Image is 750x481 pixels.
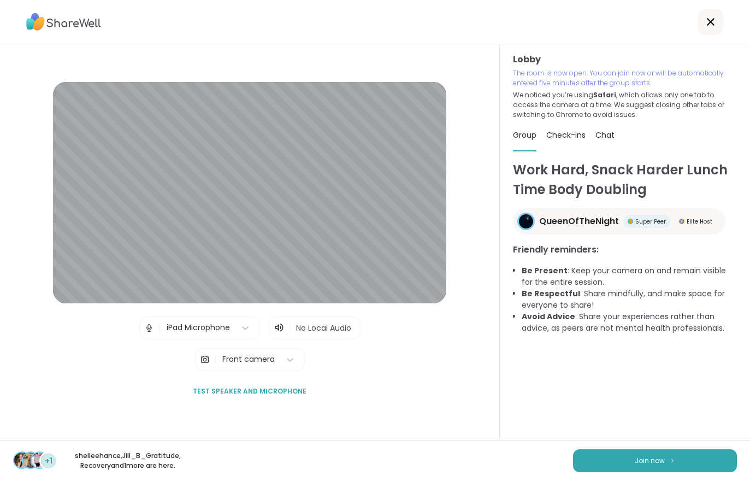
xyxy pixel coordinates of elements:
img: Elite Host [679,219,684,224]
li: : Share mindfully, and make space for everyone to share! [522,288,737,311]
p: The room is now open. You can join now or will be automatically entered five minutes after the gr... [513,68,737,88]
span: Elite Host [687,218,712,226]
span: | [289,321,292,335]
img: Recovery [32,453,47,468]
p: shelleehance , Jill_B_Gratitude , Recovery and 1 more are here. [67,451,189,471]
span: | [158,317,161,339]
div: Front camera [222,354,275,365]
b: Be Respectful [522,288,580,299]
img: shelleehance [14,453,29,468]
img: ShareWell Logo [26,9,101,34]
img: Microphone [144,317,154,339]
button: Test speaker and microphone [188,380,311,403]
button: Join now [573,449,737,472]
b: Safari [593,90,616,99]
span: QueenOfTheNight [539,215,619,228]
img: Camera [200,349,210,371]
b: Avoid Advice [522,311,575,322]
span: Super Peer [635,218,666,226]
span: No Local Audio [296,322,351,333]
a: QueenOfTheNightQueenOfTheNightSuper PeerSuper PeerElite HostElite Host [513,208,725,234]
p: We noticed you’re using , which allows only one tab to access the camera at a time. We suggest cl... [513,90,737,120]
img: Super Peer [628,219,633,224]
span: +1 [45,455,52,467]
span: Check-ins [546,130,586,140]
span: Chat [595,130,615,140]
li: : Keep your camera on and remain visible for the entire session. [522,265,737,288]
b: Be Present [522,265,568,276]
h3: Friendly reminders: [513,243,737,256]
img: QueenOfTheNight [519,214,533,228]
span: | [214,349,217,371]
img: Jill_B_Gratitude [23,453,38,468]
li: : Share your experiences rather than advice, as peers are not mental health professionals. [522,311,737,334]
span: Test speaker and microphone [193,386,306,396]
h1: Work Hard, Snack Harder Lunch Time Body Doubling [513,160,737,200]
span: Group [513,130,536,140]
div: iPad Microphone [167,322,230,333]
img: ShareWell Logomark [669,457,676,464]
span: Join now [635,456,665,466]
h3: Lobby [513,53,737,66]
